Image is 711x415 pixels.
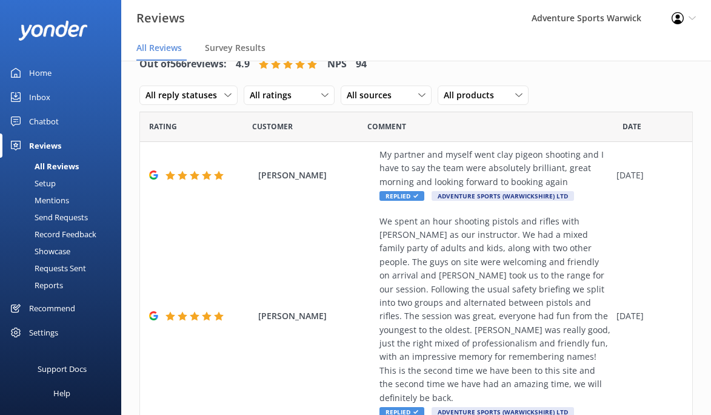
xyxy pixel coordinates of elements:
span: Date [149,121,177,132]
div: Mentions [7,192,69,209]
span: All Reviews [136,42,182,54]
span: [PERSON_NAME] [258,169,373,182]
div: [DATE] [616,309,677,323]
div: Setup [7,175,56,192]
div: [DATE] [616,169,677,182]
h4: Out of 566 reviews: [139,56,227,72]
div: Reviews [29,133,61,158]
a: Requests Sent [7,260,121,277]
div: Settings [29,320,58,345]
h4: NPS [327,56,347,72]
a: Send Requests [7,209,121,226]
div: We spent an hour shooting pistols and rifles with [PERSON_NAME] as our instructor. We had a mixed... [379,215,610,405]
div: Reports [7,277,63,294]
div: Requests Sent [7,260,86,277]
div: Showcase [7,243,70,260]
span: [PERSON_NAME] [258,309,373,323]
div: Inbox [29,85,50,109]
h4: 94 [356,56,367,72]
span: All sources [347,89,399,102]
span: Survey Results [205,42,265,54]
a: Showcase [7,243,121,260]
div: Help [53,381,70,405]
div: My partner and myself went clay pigeon shooting and I have to say the team were absolutely brilli... [379,148,610,189]
a: Reports [7,277,121,294]
div: Recommend [29,296,75,320]
h3: Reviews [136,8,185,28]
span: All reply statuses [145,89,224,102]
div: Home [29,61,52,85]
span: Question [367,121,406,132]
img: yonder-white-logo.png [18,21,88,41]
div: Send Requests [7,209,88,226]
a: All Reviews [7,158,121,175]
span: Date [252,121,293,132]
span: All ratings [250,89,299,102]
div: Chatbot [29,109,59,133]
a: Record Feedback [7,226,121,243]
span: Replied [379,191,424,201]
a: Setup [7,175,121,192]
a: Mentions [7,192,121,209]
span: Date [623,121,641,132]
div: All Reviews [7,158,79,175]
h4: 4.9 [236,56,250,72]
span: All products [444,89,501,102]
span: Adventure Sports (Warwickshire) Ltd [432,191,574,201]
div: Support Docs [38,357,87,381]
div: Record Feedback [7,226,96,243]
